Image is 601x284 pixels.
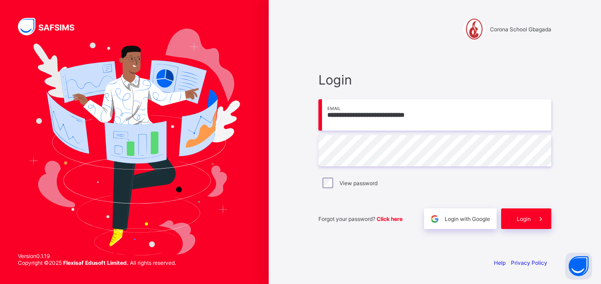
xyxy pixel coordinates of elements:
img: SAFSIMS Logo [18,18,85,35]
span: Login with Google [445,216,490,222]
strong: Flexisaf Edusoft Limited. [63,259,129,266]
a: Help [494,259,506,266]
button: Open asap [565,253,592,280]
a: Privacy Policy [511,259,547,266]
img: Hero Image [29,29,240,256]
img: google.396cfc9801f0270233282035f929180a.svg [429,214,440,224]
span: Copyright © 2025 All rights reserved. [18,259,176,266]
span: Forgot your password? [318,216,403,222]
span: Corona School Gbagada [490,26,551,33]
span: Login [318,72,551,88]
span: Login [517,216,531,222]
label: View password [339,180,378,187]
a: Click here [377,216,403,222]
span: Version 0.1.19 [18,253,176,259]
